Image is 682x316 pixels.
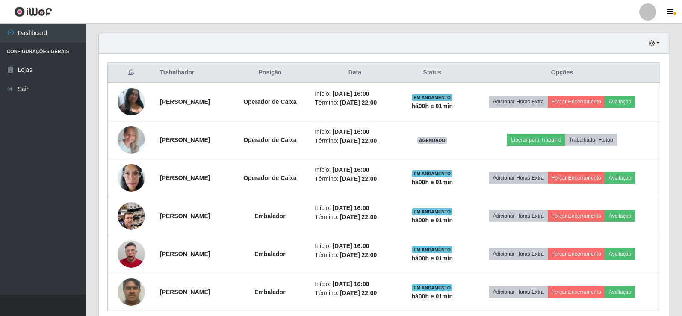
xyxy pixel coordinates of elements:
[565,134,617,146] button: Trabalhador Faltou
[118,88,145,115] img: 1720889909198.jpeg
[340,251,377,258] time: [DATE] 22:00
[315,89,395,98] li: Início:
[489,286,548,298] button: Adicionar Horas Extra
[417,137,447,144] span: AGENDADO
[332,166,369,173] time: [DATE] 16:00
[548,96,605,108] button: Forçar Encerramento
[118,159,145,196] img: 1740495747223.jpeg
[315,289,395,298] li: Término:
[340,175,377,182] time: [DATE] 22:00
[160,251,210,257] strong: [PERSON_NAME]
[605,286,635,298] button: Avaliação
[315,213,395,221] li: Término:
[340,137,377,144] time: [DATE] 22:00
[411,217,453,224] strong: há 00 h e 01 min
[243,98,297,105] strong: Operador de Caixa
[548,286,605,298] button: Forçar Encerramento
[315,204,395,213] li: Início:
[332,204,369,211] time: [DATE] 16:00
[155,63,230,83] th: Trabalhador
[332,90,369,97] time: [DATE] 16:00
[548,248,605,260] button: Forçar Encerramento
[315,127,395,136] li: Início:
[489,210,548,222] button: Adicionar Horas Extra
[118,192,145,240] img: 1699235527028.jpeg
[464,63,660,83] th: Opções
[160,289,210,295] strong: [PERSON_NAME]
[548,172,605,184] button: Forçar Encerramento
[315,242,395,251] li: Início:
[412,284,452,291] span: EM ANDAMENTO
[315,280,395,289] li: Início:
[160,98,210,105] strong: [PERSON_NAME]
[412,170,452,177] span: EM ANDAMENTO
[160,174,210,181] strong: [PERSON_NAME]
[411,179,453,186] strong: há 00 h e 01 min
[230,63,310,83] th: Posição
[411,255,453,262] strong: há 00 h e 01 min
[254,289,285,295] strong: Embalador
[118,236,145,272] img: 1729117608553.jpeg
[118,121,145,158] img: 1740601468403.jpeg
[340,213,377,220] time: [DATE] 22:00
[160,213,210,219] strong: [PERSON_NAME]
[118,274,145,310] img: 1752587880902.jpeg
[412,94,452,101] span: EM ANDAMENTO
[315,136,395,145] li: Término:
[315,98,395,107] li: Término:
[340,289,377,296] time: [DATE] 22:00
[605,210,635,222] button: Avaliação
[254,213,285,219] strong: Embalador
[160,136,210,143] strong: [PERSON_NAME]
[243,136,297,143] strong: Operador de Caixa
[605,172,635,184] button: Avaliação
[310,63,400,83] th: Data
[605,96,635,108] button: Avaliação
[332,281,369,287] time: [DATE] 16:00
[315,251,395,260] li: Término:
[254,251,285,257] strong: Embalador
[340,99,377,106] time: [DATE] 22:00
[548,210,605,222] button: Forçar Encerramento
[412,246,452,253] span: EM ANDAMENTO
[489,172,548,184] button: Adicionar Horas Extra
[243,174,297,181] strong: Operador de Caixa
[605,248,635,260] button: Avaliação
[400,63,464,83] th: Status
[411,293,453,300] strong: há 00 h e 01 min
[507,134,565,146] button: Liberar para Trabalho
[489,96,548,108] button: Adicionar Horas Extra
[14,6,52,17] img: CoreUI Logo
[315,174,395,183] li: Término:
[315,165,395,174] li: Início:
[489,248,548,260] button: Adicionar Horas Extra
[411,103,453,109] strong: há 00 h e 01 min
[412,208,452,215] span: EM ANDAMENTO
[332,128,369,135] time: [DATE] 16:00
[332,242,369,249] time: [DATE] 16:00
